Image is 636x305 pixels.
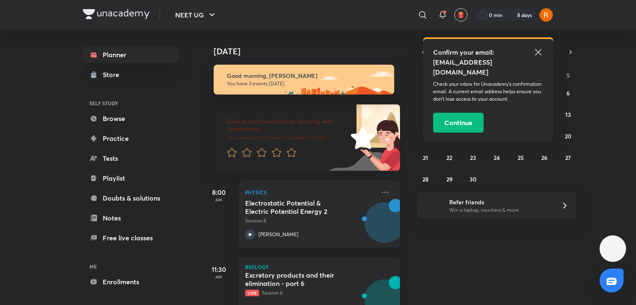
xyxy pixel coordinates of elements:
button: September 20, 2025 [561,129,575,143]
h5: Electrostatic Potential & Electric Potential Energy 2 [245,199,348,215]
p: Physics [245,187,375,197]
p: AM [202,274,235,279]
p: Session 6 [245,289,375,297]
h5: Confirm your email: [433,47,543,57]
button: September 25, 2025 [514,151,527,164]
a: Practice [83,130,179,147]
p: Biology [245,264,393,269]
a: Planner [83,46,179,63]
a: Store [83,66,179,83]
a: Browse [83,110,179,127]
p: Your word will help make Unacademy better [227,134,348,141]
abbr: September 26, 2025 [541,154,547,162]
button: September 21, 2025 [419,151,432,164]
p: Session 8 [245,217,375,225]
button: Continue [433,113,484,133]
a: Free live classes [83,230,179,246]
button: September 23, 2025 [467,151,480,164]
button: September 28, 2025 [419,172,432,186]
img: Aliya Fatima [539,8,553,22]
p: [PERSON_NAME] [258,231,299,238]
abbr: September 24, 2025 [494,154,500,162]
abbr: September 30, 2025 [470,175,477,183]
h6: Give us your feedback on learning with Unacademy [227,118,348,133]
h6: ME [83,259,179,274]
abbr: Saturday [566,71,570,79]
abbr: September 14, 2025 [423,132,429,140]
abbr: September 25, 2025 [518,154,524,162]
button: September 7, 2025 [419,108,432,121]
img: morning [214,65,394,94]
p: Check your inbox for Unacademy’s confirmation email. A current email address helps ensure you don... [433,80,543,103]
abbr: September 23, 2025 [470,154,476,162]
h6: Good morning, [PERSON_NAME] [227,72,387,80]
p: AM [202,197,235,202]
a: Tests [83,150,179,167]
img: feedback_image [323,104,400,171]
img: avatar [457,11,465,19]
p: You have 3 events [DATE] [227,80,387,87]
a: Playlist [83,170,179,186]
abbr: September 27, 2025 [565,154,571,162]
button: September 6, 2025 [561,86,575,99]
abbr: September 6, 2025 [566,89,570,97]
img: referral [424,197,441,214]
abbr: September 20, 2025 [565,132,571,140]
h5: 8:00 [202,187,235,197]
img: streak [507,11,516,19]
img: Company Logo [83,9,149,19]
abbr: September 21, 2025 [423,154,428,162]
button: NEET UG [170,7,222,23]
h6: Refer friends [449,198,551,206]
abbr: September 22, 2025 [446,154,452,162]
h6: SELF STUDY [83,96,179,110]
h5: Excretory products and their elimination - part 6 [245,271,348,288]
button: September 24, 2025 [490,151,503,164]
a: Enrollments [83,274,179,290]
span: Live [245,290,259,296]
button: September 14, 2025 [419,129,432,143]
button: September 30, 2025 [467,172,480,186]
h4: [DATE] [214,46,408,56]
abbr: September 29, 2025 [446,175,453,183]
button: September 26, 2025 [538,151,551,164]
a: Notes [83,210,179,226]
p: Win a laptop, vouchers & more [449,206,551,214]
abbr: September 13, 2025 [565,111,571,119]
button: September 27, 2025 [561,151,575,164]
img: ttu [608,244,618,254]
button: avatar [454,8,467,22]
a: Doubts & solutions [83,190,179,206]
h5: 11:30 [202,264,235,274]
button: September 22, 2025 [443,151,456,164]
h5: [EMAIL_ADDRESS][DOMAIN_NAME] [433,57,543,77]
a: Company Logo [83,9,149,21]
button: September 29, 2025 [443,172,456,186]
div: Store [103,70,124,80]
button: September 13, 2025 [561,108,575,121]
img: Avatar [365,207,405,247]
abbr: September 28, 2025 [422,175,429,183]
